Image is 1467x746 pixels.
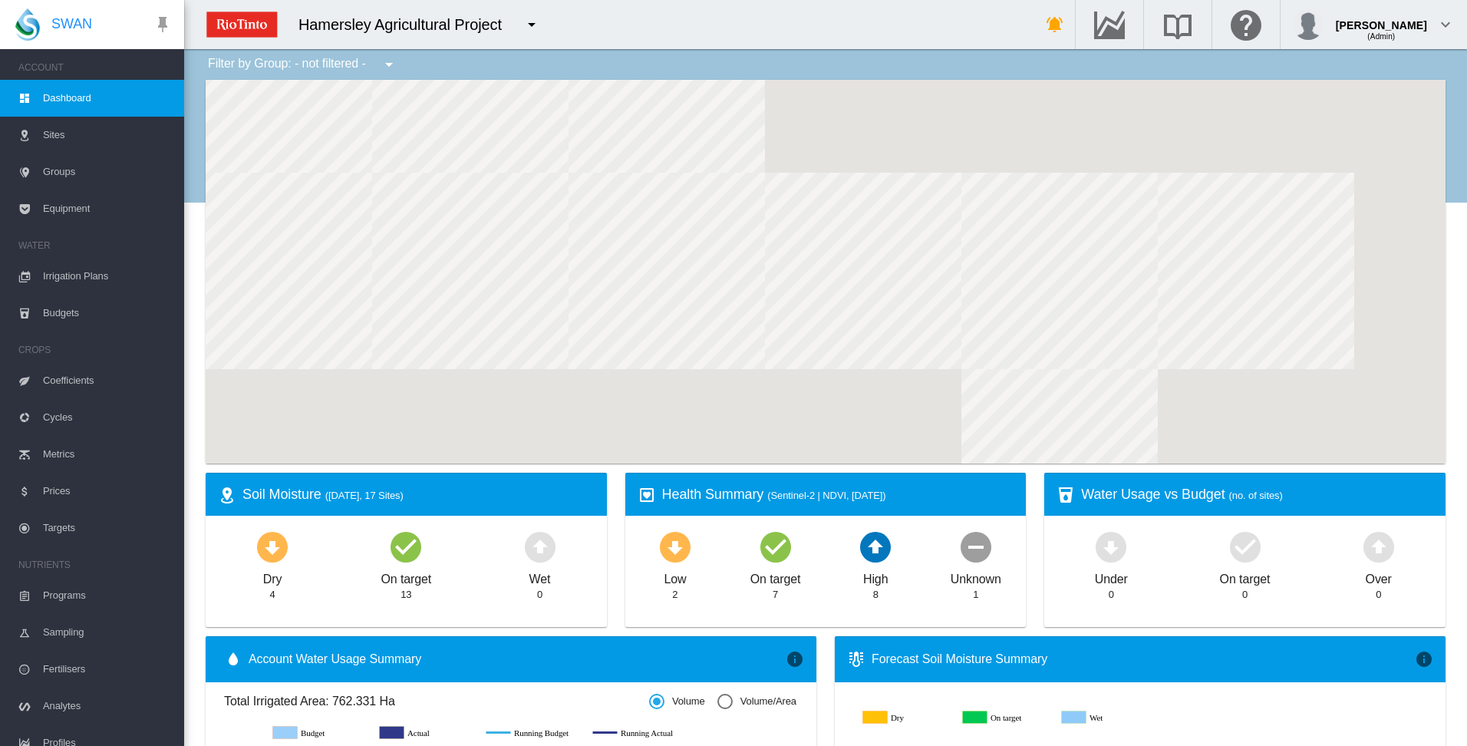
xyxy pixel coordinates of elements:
div: High [863,565,888,588]
div: [PERSON_NAME] [1336,12,1427,27]
span: Equipment [43,190,172,227]
div: Under [1095,565,1128,588]
md-icon: icon-arrow-up-bold-circle [1360,528,1397,565]
span: Sites [43,117,172,153]
img: profile.jpg [1293,9,1324,40]
g: Dry [863,711,951,725]
div: 7 [773,588,778,602]
div: On target [1220,565,1271,588]
span: SWAN [51,15,92,34]
span: Irrigation Plans [43,258,172,295]
md-icon: icon-arrow-down-bold-circle [254,528,291,565]
div: Dry [263,565,282,588]
md-icon: icon-minus-circle [958,528,994,565]
md-icon: icon-checkbox-marked-circle [387,528,424,565]
span: Analytes [43,688,172,725]
div: Health Summary [662,485,1014,504]
div: Soil Moisture [242,485,595,504]
g: On target [963,711,1050,725]
md-icon: icon-arrow-up-bold-circle [522,528,559,565]
div: Low [664,565,686,588]
span: Programs [43,577,172,614]
md-icon: icon-water [224,650,242,668]
button: icon-menu-down [374,49,404,80]
span: ACCOUNT [18,55,172,80]
span: Sampling [43,614,172,651]
span: Prices [43,473,172,510]
span: Dashboard [43,80,172,117]
md-icon: icon-pin [153,15,172,34]
md-icon: icon-arrow-down-bold-circle [1093,528,1129,565]
md-icon: icon-information [786,650,804,668]
span: (Admin) [1367,32,1395,41]
g: Budget [273,726,364,740]
div: 13 [401,588,411,602]
div: Filter by Group: - not filtered - [196,49,409,80]
md-icon: Go to the Data Hub [1091,15,1128,34]
div: 0 [1109,588,1114,602]
div: On target [750,565,801,588]
md-icon: icon-map-marker-radius [218,486,236,504]
span: Coefficients [43,362,172,399]
md-icon: icon-arrow-down-bold-circle [657,528,694,565]
div: Over [1366,565,1392,588]
span: (no. of sites) [1229,490,1283,501]
md-icon: icon-menu-down [380,55,398,74]
span: (Sentinel-2 | NDVI, [DATE]) [767,490,885,501]
md-radio-button: Volume [649,695,705,709]
div: Wet [529,565,551,588]
span: Targets [43,510,172,546]
md-icon: icon-menu-down [523,15,541,34]
div: 0 [1376,588,1381,602]
div: Hamersley Agricultural Project [298,14,516,35]
img: ZPXdBAAAAAElFTkSuQmCC [200,5,283,44]
span: Total Irrigated Area: 762.331 Ha [224,693,649,710]
md-icon: icon-heart-box-outline [638,486,656,504]
div: 4 [270,588,275,602]
md-icon: icon-bell-ring [1046,15,1064,34]
md-icon: icon-arrow-up-bold-circle [857,528,894,565]
g: Running Budget [486,726,578,740]
md-icon: icon-checkbox-marked-circle [757,528,794,565]
g: Wet [1062,711,1149,725]
md-radio-button: Volume/Area [717,695,796,709]
div: Unknown [951,565,1001,588]
span: Cycles [43,399,172,436]
div: 0 [1242,588,1248,602]
md-icon: icon-cup-water [1057,486,1075,504]
span: Budgets [43,295,172,332]
span: CROPS [18,338,172,362]
md-icon: Click here for help [1228,15,1264,34]
button: icon-bell-ring [1040,9,1070,40]
md-icon: icon-chevron-down [1436,15,1455,34]
div: 8 [873,588,879,602]
img: SWAN-Landscape-Logo-Colour-drop.png [15,8,40,41]
span: NUTRIENTS [18,553,172,577]
g: Actual [380,726,471,740]
div: Forecast Soil Moisture Summary [872,651,1415,668]
md-icon: icon-checkbox-marked-circle [1227,528,1264,565]
span: Fertilisers [43,651,172,688]
div: 2 [672,588,677,602]
div: Water Usage vs Budget [1081,485,1433,504]
span: Groups [43,153,172,190]
button: icon-menu-down [516,9,547,40]
md-icon: Search the knowledge base [1159,15,1196,34]
div: On target [381,565,431,588]
g: Running Actual [593,726,684,740]
md-icon: icon-thermometer-lines [847,650,865,668]
span: WATER [18,233,172,258]
span: ([DATE], 17 Sites) [325,490,404,501]
div: 1 [973,588,978,602]
md-icon: icon-information [1415,650,1433,668]
span: Metrics [43,436,172,473]
span: Account Water Usage Summary [249,651,786,668]
div: 0 [537,588,542,602]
